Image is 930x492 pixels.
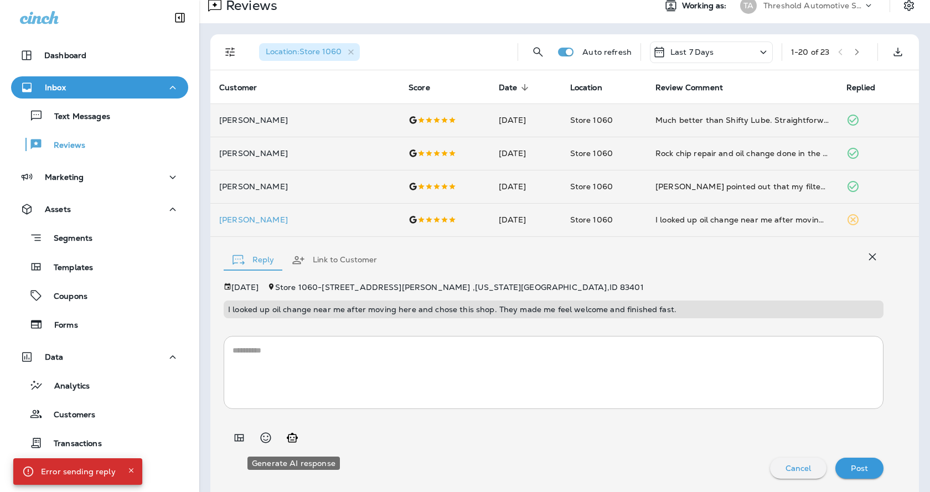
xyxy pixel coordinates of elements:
p: I looked up oil change near me after moving here and chose this shop. They made me feel welcome a... [228,305,879,314]
button: Search Reviews [527,41,549,63]
p: Marketing [45,173,84,182]
span: Location : Store 1060 [266,46,342,56]
p: Transactions [43,439,102,449]
button: Segments [11,226,188,250]
button: Link to Customer [283,240,386,280]
span: Date [499,82,532,92]
p: Text Messages [43,112,110,122]
div: I looked up oil change near me after moving here and chose this shop. They made me feel welcome a... [655,214,829,225]
p: Dashboard [44,51,86,60]
p: Assets [45,205,71,214]
p: Threshold Automotive Service dba Grease Monkey [763,1,863,10]
span: Score [409,83,430,92]
button: Cancel [770,458,827,479]
p: [DATE] [231,283,259,292]
button: Reviews [11,133,188,156]
p: Templates [43,263,93,273]
span: Review Comment [655,82,737,92]
div: 1 - 20 of 23 [791,48,829,56]
button: Analytics [11,374,188,397]
p: Coupons [43,292,87,302]
p: [PERSON_NAME] [219,182,391,191]
span: Customer [219,83,257,92]
div: Click to view Customer Drawer [219,215,391,224]
p: Analytics [43,381,90,392]
button: Transactions [11,431,188,454]
span: Store 1060 - [STREET_ADDRESS][PERSON_NAME] , [US_STATE][GEOGRAPHIC_DATA] , ID 83401 [275,282,644,292]
button: Dashboard [11,44,188,66]
button: Customers [11,402,188,426]
button: Add in a premade template [228,427,250,449]
button: Collapse Sidebar [164,7,195,29]
button: Coupons [11,284,188,307]
button: Inbox [11,76,188,99]
p: Reviews [43,141,85,151]
span: Score [409,82,445,92]
span: Store 1060 [570,115,613,125]
div: Rock chip repair and oil change done in the same visit. Convenient and affordable. [655,148,829,159]
span: Customer [219,82,271,92]
span: Date [499,83,518,92]
p: Forms [43,320,78,331]
button: Forms [11,313,188,336]
button: Marketing [11,166,188,188]
p: Post [851,464,868,473]
p: Inbox [45,83,66,92]
span: Location [570,82,617,92]
button: Text Messages [11,104,188,127]
div: Error sending reply [41,462,116,481]
span: Replied [846,83,875,92]
div: Much better than Shifty Lube. Straightforward service without the pushy upsells. [655,115,829,126]
p: Segments [43,234,92,245]
span: Store 1060 [570,215,613,225]
td: [DATE] [490,203,561,236]
button: Filters [219,41,241,63]
td: [DATE] [490,103,561,137]
span: Replied [846,82,890,92]
button: Assets [11,198,188,220]
p: Data [45,353,64,361]
p: Customers [43,410,95,421]
span: Review Comment [655,83,723,92]
p: [PERSON_NAME] [219,149,391,158]
p: [PERSON_NAME] [219,116,391,125]
button: Export as CSV [887,41,909,63]
p: Auto refresh [582,48,632,56]
button: Select an emoji [255,427,277,449]
div: Joseph pointed out that my filter would need replacing soon but did not push me to do it today. R... [655,181,829,192]
td: [DATE] [490,170,561,203]
span: Location [570,83,602,92]
div: Generate AI response [247,457,340,470]
button: Post [835,458,883,479]
button: Generate AI response [281,427,303,449]
button: Close [125,464,138,477]
p: Cancel [786,464,812,473]
div: Location:Store 1060 [259,43,360,61]
span: Store 1060 [570,148,613,158]
button: Customer Groups [11,460,188,483]
span: Store 1060 [570,182,613,191]
p: [PERSON_NAME] [219,215,391,224]
span: Working as: [682,1,729,11]
button: Reply [224,240,283,280]
td: [DATE] [490,137,561,170]
button: Templates [11,255,188,278]
button: Data [11,346,188,368]
p: Last 7 Days [670,48,714,56]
